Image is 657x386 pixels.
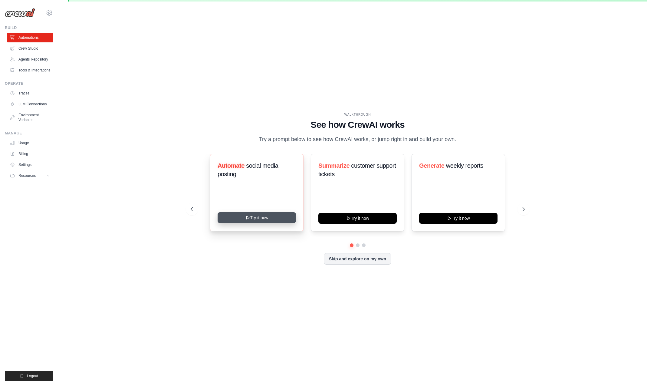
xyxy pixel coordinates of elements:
div: 聊天小组件 [627,357,657,386]
span: weekly reports [446,162,483,169]
span: Summarize [318,162,350,169]
span: Automate [218,162,245,169]
div: Build [5,25,53,30]
a: Settings [7,160,53,170]
span: customer support tickets [318,162,396,177]
h1: See how CrewAI works [191,119,525,130]
a: Usage [7,138,53,148]
iframe: Chat Widget [627,357,657,386]
a: LLM Connections [7,99,53,109]
a: Tools & Integrations [7,65,53,75]
button: Try it now [318,213,397,224]
button: Try it now [218,212,296,223]
button: Resources [7,171,53,180]
button: Skip and explore on my own [324,253,391,265]
p: Try a prompt below to see how CrewAI works, or jump right in and build your own. [256,135,459,144]
span: social media posting [218,162,278,177]
div: Operate [5,81,53,86]
a: Agents Repository [7,54,53,64]
div: Manage [5,131,53,136]
a: Crew Studio [7,44,53,53]
img: Logo [5,8,35,17]
a: Billing [7,149,53,159]
div: WALKTHROUGH [191,112,525,117]
a: Traces [7,88,53,98]
button: Logout [5,371,53,381]
a: Automations [7,33,53,42]
span: Resources [18,173,36,178]
a: Environment Variables [7,110,53,125]
button: Try it now [419,213,498,224]
span: Generate [419,162,445,169]
span: Logout [27,374,38,378]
